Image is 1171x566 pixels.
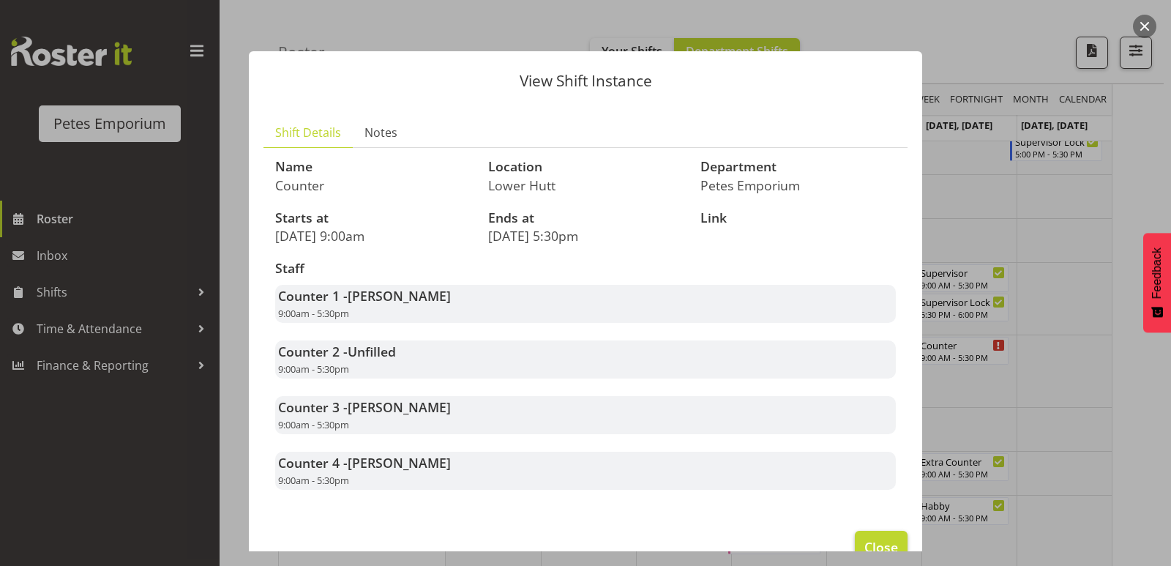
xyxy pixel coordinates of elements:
[348,287,451,305] span: [PERSON_NAME]
[275,124,341,141] span: Shift Details
[278,307,349,320] span: 9:00am - 5:30pm
[275,228,471,244] p: [DATE] 9:00am
[275,160,471,174] h3: Name
[348,454,451,472] span: [PERSON_NAME]
[488,177,684,193] p: Lower Hutt
[488,160,684,174] h3: Location
[364,124,397,141] span: Notes
[278,454,451,472] strong: Counter 4 -
[278,362,349,376] span: 9:00am - 5:30pm
[1143,233,1171,332] button: Feedback - Show survey
[278,418,349,431] span: 9:00am - 5:30pm
[278,474,349,487] span: 9:00am - 5:30pm
[275,211,471,226] h3: Starts at
[348,343,396,360] span: Unfilled
[348,398,451,416] span: [PERSON_NAME]
[275,177,471,193] p: Counter
[700,177,896,193] p: Petes Emporium
[864,537,898,556] span: Close
[278,343,396,360] strong: Counter 2 -
[275,261,896,276] h3: Staff
[263,73,908,89] p: View Shift Instance
[488,228,684,244] p: [DATE] 5:30pm
[278,398,451,416] strong: Counter 3 -
[1151,247,1164,299] span: Feedback
[278,287,451,305] strong: Counter 1 -
[700,160,896,174] h3: Department
[700,211,896,226] h3: Link
[855,531,908,563] button: Close
[488,211,684,226] h3: Ends at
